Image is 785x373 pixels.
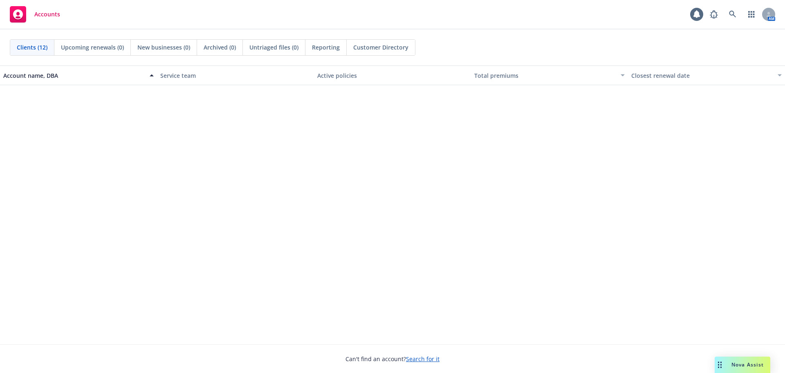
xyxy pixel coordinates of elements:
[204,43,236,52] span: Archived (0)
[706,6,722,23] a: Report a Bug
[61,43,124,52] span: Upcoming renewals (0)
[631,71,773,80] div: Closest renewal date
[317,71,468,80] div: Active policies
[406,355,440,363] a: Search for it
[731,361,764,368] span: Nova Assist
[137,43,190,52] span: New businesses (0)
[7,3,63,26] a: Accounts
[157,66,314,85] button: Service team
[353,43,408,52] span: Customer Directory
[715,357,725,373] div: Drag to move
[160,71,311,80] div: Service team
[314,66,471,85] button: Active policies
[474,71,616,80] div: Total premiums
[17,43,47,52] span: Clients (12)
[743,6,760,23] a: Switch app
[34,11,60,18] span: Accounts
[724,6,741,23] a: Search
[471,66,628,85] button: Total premiums
[345,355,440,363] span: Can't find an account?
[312,43,340,52] span: Reporting
[249,43,298,52] span: Untriaged files (0)
[628,66,785,85] button: Closest renewal date
[3,71,145,80] div: Account name, DBA
[715,357,770,373] button: Nova Assist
